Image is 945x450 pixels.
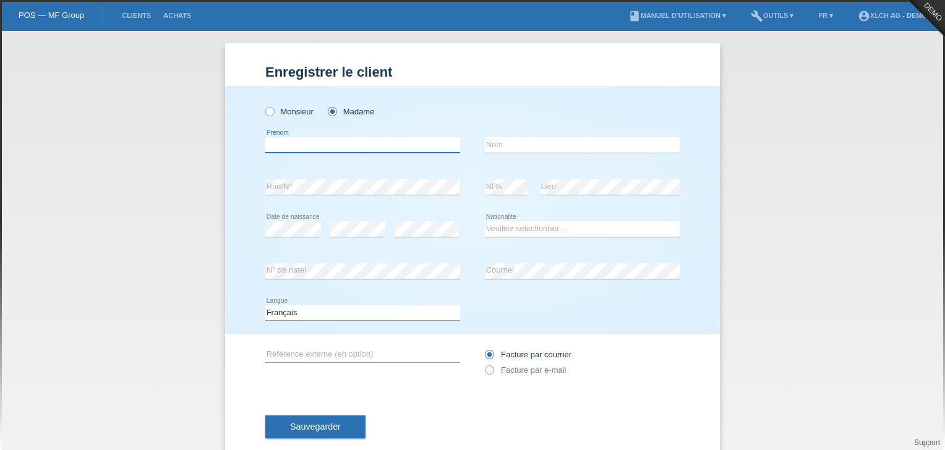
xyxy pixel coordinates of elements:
i: build [751,10,763,22]
label: Madame [328,107,374,116]
span: Sauvegarder [290,422,341,431]
input: Facture par e-mail [485,365,493,381]
a: POS — MF Group [19,11,84,20]
i: account_circle [858,10,870,22]
button: Sauvegarder [265,415,366,439]
input: Facture par courrier [485,350,493,365]
label: Monsieur [265,107,314,116]
h1: Enregistrer le client [265,64,680,80]
i: book [628,10,641,22]
a: bookManuel d’utilisation ▾ [622,12,732,19]
a: account_circleXLCH AG - DEMO ▾ [852,12,939,19]
input: Monsieur [265,107,273,115]
a: Clients [116,12,157,19]
a: FR ▾ [812,12,839,19]
input: Madame [328,107,336,115]
label: Facture par e-mail [485,365,566,375]
a: Achats [157,12,197,19]
a: Support [914,438,940,447]
label: Facture par courrier [485,350,571,359]
a: buildOutils ▾ [745,12,800,19]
